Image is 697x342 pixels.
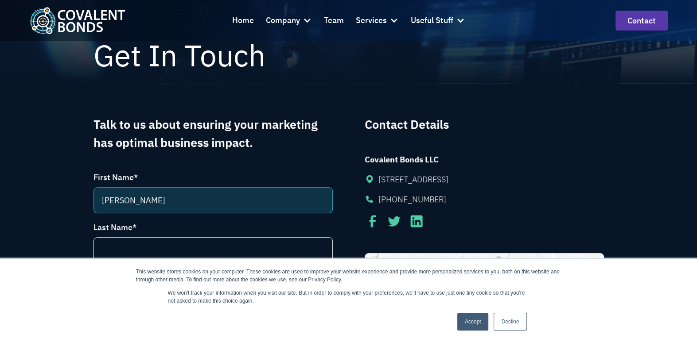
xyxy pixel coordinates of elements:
span: Last Name [93,222,132,232]
div: Services [356,14,387,27]
div: Company [266,9,312,33]
iframe: Chat Widget [565,246,697,342]
div: [PHONE_NUMBER] [378,193,446,205]
img: Covalent Bonds White / Teal Logo [30,7,125,34]
div: Useful Stuff [411,9,465,33]
div: Services [356,9,399,33]
p: We won't track your information when you visit our site. But in order to comply with your prefere... [168,289,530,305]
a: [PHONE_NUMBER] [365,193,449,205]
h1: Get In Touch [93,39,604,72]
a: Accept [457,313,489,330]
a: Team [324,9,344,33]
a: Linkedin [409,213,424,229]
div: Company [266,14,300,27]
a: home [30,7,125,34]
div: Talk to us about ensuring your marketing has optimal business impact. [93,115,333,151]
a: Twitter [386,213,402,229]
a: facebook [365,213,381,229]
a: Home [232,9,254,33]
a: contact [615,11,668,31]
div: Useful Stuff [411,14,453,27]
span: First Name [93,172,134,182]
div: This website stores cookies on your computer. These cookies are used to improve your website expe... [136,268,561,284]
div: Team [324,14,344,27]
div: Home [232,14,254,27]
strong: Covalent Bonds LLC [365,154,439,165]
div: Contact Details [365,115,449,134]
div: [STREET_ADDRESS] [378,173,448,185]
a: Decline [494,313,526,330]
